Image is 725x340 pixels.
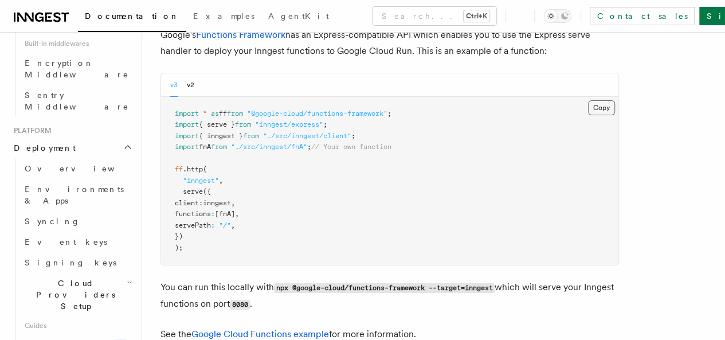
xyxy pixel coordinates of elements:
span: from [243,132,259,140]
a: Encryption Middleware [20,53,135,85]
kbd: Ctrl+K [464,10,489,22]
span: : [199,199,203,207]
code: npx @google-cloud/functions-framework --target=inngest [274,283,495,293]
span: ; [323,120,327,128]
span: as [211,110,219,118]
span: { inngest } [199,132,243,140]
a: Google Cloud Functions example [191,329,329,339]
span: ( [203,165,207,173]
span: : [211,210,215,218]
button: v3 [170,73,178,97]
a: AgentKit [261,3,336,31]
span: "@google-cloud/functions-framework" [247,110,387,118]
span: Platform [9,126,52,135]
span: import [175,143,199,151]
span: import [175,110,199,118]
span: "inngest" [183,177,219,185]
span: Cloud Providers Setup [20,278,127,312]
a: Syncing [20,211,135,232]
span: ff [219,110,227,118]
span: Examples [193,11,254,21]
span: Environments & Apps [25,185,124,205]
a: Overview [20,158,135,179]
button: Deployment [9,138,135,158]
p: You can run this locally with which will serve your Inngest functions on port . [160,279,619,312]
span: ; [387,110,391,118]
a: Sentry Middleware [20,85,135,117]
span: "./src/inngest/client" [263,132,351,140]
span: AgentKit [268,11,329,21]
span: : [211,221,215,229]
a: Documentation [78,3,186,32]
span: ({ [203,187,211,196]
span: Event keys [25,237,107,247]
span: ; [307,143,311,151]
p: Google's has an Express-compatible API which enables you to use the Express serve handler to depl... [160,27,619,59]
a: Environments & Apps [20,179,135,211]
span: Deployment [9,142,76,154]
span: from [235,120,251,128]
span: ff [175,165,183,173]
button: Copy [588,100,615,115]
span: ; [351,132,355,140]
span: Built-in middlewares [20,34,135,53]
span: "./src/inngest/fnA" [231,143,307,151]
span: servePath [175,221,211,229]
span: from [211,143,227,151]
span: // Your own function [311,143,391,151]
span: from [227,110,243,118]
span: { serve } [199,120,235,128]
span: Signing keys [25,258,116,267]
span: Sentry Middleware [25,91,129,111]
span: Documentation [85,11,179,21]
span: fnA [199,143,211,151]
span: , [231,199,235,207]
span: .http [183,165,203,173]
span: Overview [25,164,143,173]
span: Guides [20,316,135,335]
span: , [231,221,235,229]
span: , [235,210,239,218]
a: Functions Framework [196,29,285,40]
button: Search...Ctrl+K [373,7,496,25]
span: "/" [219,221,231,229]
span: , [219,177,223,185]
span: Syncing [25,217,80,226]
span: import [175,120,199,128]
span: ); [175,244,183,252]
a: Event keys [20,232,135,252]
button: Toggle dark mode [544,9,571,23]
span: serve [183,187,203,196]
span: client [175,199,199,207]
a: Signing keys [20,252,135,273]
span: Encryption Middleware [25,58,129,79]
button: Cloud Providers Setup [20,273,135,316]
code: 8080 [230,300,250,310]
button: v2 [187,73,194,97]
span: functions [175,210,211,218]
span: import [175,132,199,140]
span: "inngest/express" [255,120,323,128]
span: }) [175,232,183,240]
a: Examples [186,3,261,31]
a: Contact sales [590,7,695,25]
span: [fnA] [215,210,235,218]
span: inngest [203,199,231,207]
